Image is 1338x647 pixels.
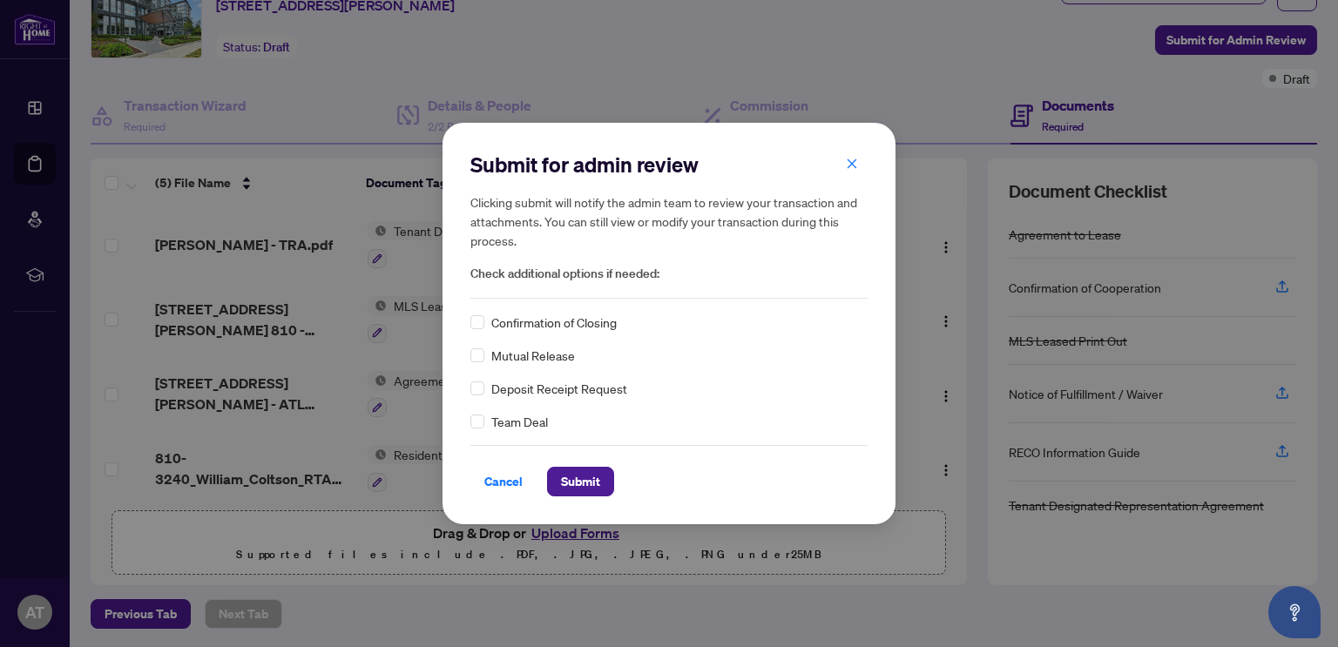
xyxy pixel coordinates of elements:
span: Submit [561,468,600,495]
span: Cancel [484,468,523,495]
h5: Clicking submit will notify the admin team to review your transaction and attachments. You can st... [470,192,868,250]
span: Check additional options if needed: [470,264,868,284]
span: Deposit Receipt Request [491,379,627,398]
button: Submit [547,467,614,496]
span: Confirmation of Closing [491,313,617,332]
span: Mutual Release [491,346,575,365]
button: Open asap [1268,586,1321,638]
span: close [846,158,858,170]
button: Cancel [470,467,537,496]
h2: Submit for admin review [470,151,868,179]
span: Team Deal [491,412,548,431]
